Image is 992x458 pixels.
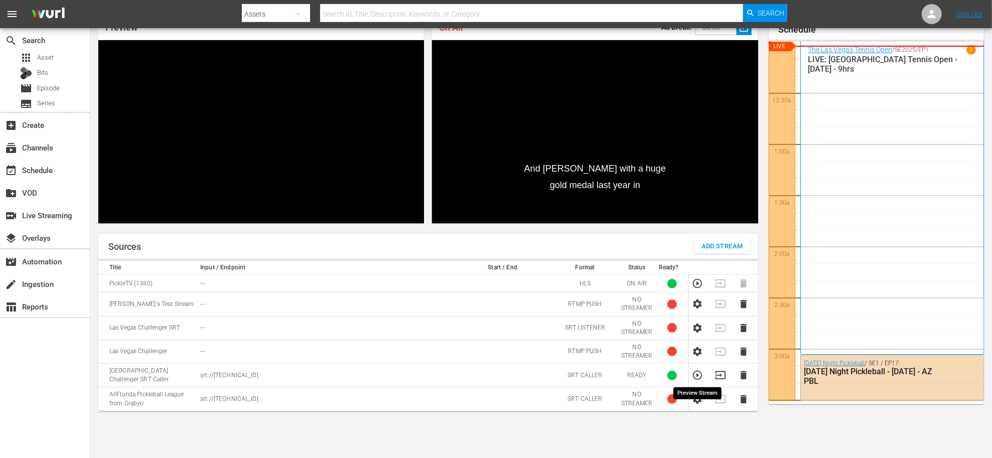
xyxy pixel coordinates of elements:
p: / [893,46,895,53]
td: --- [197,292,453,316]
p: SE2025 / [895,46,919,53]
p: srt://[TECHNICAL_ID] [200,371,450,380]
span: Add Stream [701,241,743,252]
span: VOD [5,187,17,199]
button: Configure [692,298,703,310]
td: RTMP PUSH [552,292,618,316]
span: Search [758,4,785,22]
th: Status [618,261,656,275]
th: Title [98,261,197,275]
span: Channels [5,142,17,154]
button: Search [743,4,787,22]
td: --- [197,316,453,340]
button: Configure [692,323,703,334]
span: Overlays [5,232,17,244]
button: Delete [738,298,749,310]
td: ON AIR [618,275,656,292]
td: SRT CALLER [552,387,618,411]
div: Video Player [98,40,424,223]
td: Las Vegas Challenger SRT [98,316,197,340]
td: NO STREAMER [618,340,656,363]
th: Ready? [656,261,689,275]
th: Start / End [453,261,552,275]
th: Input / Endpoint [197,261,453,275]
span: Episode [37,83,60,93]
button: Delete [738,394,749,405]
span: Live Streaming [5,210,17,222]
td: Las Vegas Challenger [98,340,197,363]
button: Configure [692,346,703,357]
td: [PERSON_NAME]'s Test Stream [98,292,197,316]
td: NO STREAMER [618,292,656,316]
span: Ingestion [5,278,17,290]
button: Delete [738,346,749,357]
div: [DATE] Night Pickleball - [DATE] - AZ PBL [804,367,934,386]
td: SRT LISTENER [552,316,618,340]
td: NO STREAMER [618,316,656,340]
td: HLS [552,275,618,292]
button: Delete [738,323,749,334]
span: Automation [5,256,17,268]
td: [GEOGRAPHIC_DATA] Challenger SRT Caller [98,364,197,387]
div: / SE1 / EP17: [804,360,934,386]
td: PickleTV (1380) [98,275,197,292]
td: SRT CALLER [552,364,618,387]
span: Series [20,98,32,110]
td: READY [618,364,656,387]
p: srt://[TECHNICAL_ID] [200,395,450,403]
td: RTMP PUSH [552,340,618,363]
th: Format [552,261,618,275]
td: NO STREAMER [618,387,656,411]
span: Asset [37,53,54,63]
span: Reports [5,301,17,313]
span: Search [5,35,17,47]
button: Preview Stream [692,278,703,289]
a: [DATE] Night Pickleball [804,360,865,367]
span: Schedule [5,165,17,177]
span: Bits [37,68,48,78]
span: Episode [20,82,32,94]
img: ans4CAIJ8jUAAAAAAAAAAAAAAAAAAAAAAAAgQb4GAAAAAAAAAAAAAAAAAAAAAAAAJMjXAAAAAAAAAAAAAAAAAAAAAAAAgAT5G... [24,3,72,26]
p: EP1 [919,46,929,53]
td: --- [197,275,453,292]
p: 1 [969,46,973,53]
div: Video Player [432,40,758,223]
button: Configure [692,394,703,405]
h1: Sources [108,242,141,252]
h1: Schedule [779,25,984,35]
button: Transition [715,370,726,381]
p: LIVE: [GEOGRAPHIC_DATA] Tennis Open - [DATE] - 9hrs [808,55,976,74]
div: Bits [20,67,32,79]
button: Add Stream [694,239,751,254]
a: The Las Vegas Tennis Open [808,46,893,54]
span: Create [5,119,17,131]
a: Sign Out [956,10,982,18]
button: Delete [738,370,749,381]
td: --- [197,340,453,363]
span: menu [6,8,18,20]
span: Series [37,98,55,108]
span: Asset [20,52,32,64]
td: AllFlorida Pickleball League from Grabyo [98,387,197,411]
